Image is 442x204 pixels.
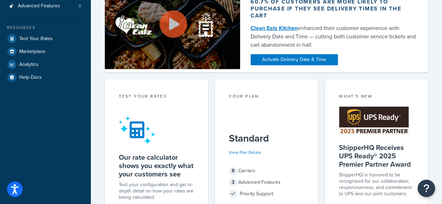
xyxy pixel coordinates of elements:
div: enhanced their customer experience with Delivery Date and Time — cutting both customer service ti... [251,24,418,49]
span: Marketplace [19,49,45,55]
span: 6 [229,167,237,175]
button: Open Resource Center [418,180,435,197]
a: Help Docs [5,71,86,84]
span: 3 [229,178,237,187]
div: Resources [5,25,86,31]
h5: Our rate calculator shows you exactly what your customers see [119,153,194,178]
div: Advanced Features [229,177,304,187]
a: View Plan Details [229,149,261,156]
div: Test your configuration and get in-depth detail on how your rates are being calculated. [119,182,194,201]
a: Marketplace [5,45,86,58]
p: ShipperHQ is honored to be recognized for our collaboration, responsiveness, and commitment to UP... [339,172,414,197]
div: Carriers [229,166,304,176]
span: Analytics [19,62,38,68]
div: Priority Support [229,189,304,199]
a: Test Your Rates [5,32,86,45]
div: Test your rates [119,93,194,101]
h5: Standard [229,133,304,144]
div: Your Plan [229,93,304,101]
h5: ShipperHQ Receives UPS Ready® 2025 Premier Partner Award [339,143,414,168]
span: Help Docs [19,75,42,81]
span: 0 [79,3,81,9]
div: What's New [339,93,414,101]
span: Test Your Rates [19,36,53,42]
a: Activate Delivery Date & Time [251,54,338,65]
a: Analytics [5,58,86,71]
span: Advanced Features [18,3,60,9]
a: Clean Eatz Kitchen [251,24,298,32]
